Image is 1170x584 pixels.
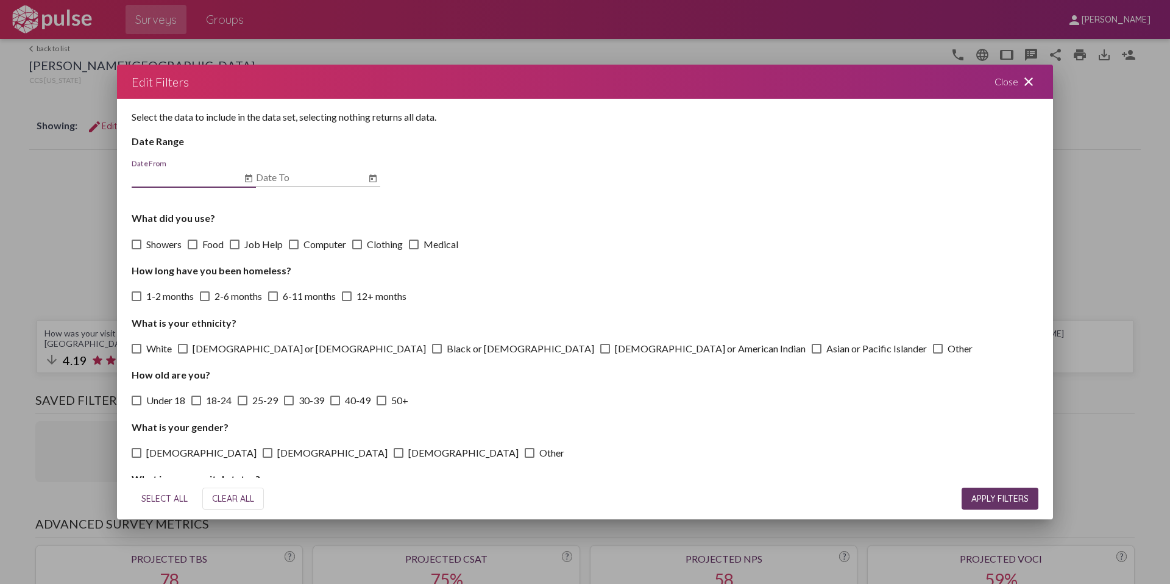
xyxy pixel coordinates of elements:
[141,493,188,504] span: SELECT ALL
[132,72,189,91] div: Edit Filters
[132,369,1038,380] h4: How old are you?
[391,393,408,408] span: 50+
[202,488,264,510] button: CLEAR ALL
[826,341,927,356] span: Asian or Pacific Islander
[447,341,594,356] span: Black or [DEMOGRAPHIC_DATA]
[206,393,232,408] span: 18-24
[367,237,403,252] span: Clothing
[132,135,1038,147] h4: Date Range
[212,493,254,504] span: CLEAR ALL
[244,237,283,252] span: Job Help
[146,446,257,460] span: [DEMOGRAPHIC_DATA]
[971,493,1029,504] span: APPLY FILTERS
[132,265,1038,276] h4: How long have you been homeless?
[345,393,370,408] span: 40-49
[132,488,197,510] button: SELECT ALL
[146,237,182,252] span: Showers
[424,237,458,252] span: Medical
[615,341,806,356] span: [DEMOGRAPHIC_DATA] or American Indian
[132,421,1038,433] h4: What is your gender?
[283,289,336,304] span: 6-11 months
[1021,74,1036,89] mat-icon: close
[539,446,564,460] span: Other
[408,446,519,460] span: [DEMOGRAPHIC_DATA]
[132,473,1038,485] h4: What is your marital status?
[962,488,1038,510] button: APPLY FILTERS
[241,171,256,186] button: Open calendar
[948,341,973,356] span: Other
[146,289,194,304] span: 1-2 months
[252,393,278,408] span: 25-29
[132,111,436,123] span: Select the data to include in the data set, selecting nothing returns all data.
[366,171,380,186] button: Open calendar
[277,446,388,460] span: [DEMOGRAPHIC_DATA]
[299,393,324,408] span: 30-39
[202,237,224,252] span: Food
[132,317,1038,329] h4: What is your ethnicity?
[303,237,346,252] span: Computer
[146,393,185,408] span: Under 18
[146,341,172,356] span: White
[214,289,262,304] span: 2-6 months
[980,65,1053,99] div: Close
[132,212,1038,224] h4: What did you use?
[356,289,406,304] span: 12+ months
[193,341,426,356] span: [DEMOGRAPHIC_DATA] or [DEMOGRAPHIC_DATA]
